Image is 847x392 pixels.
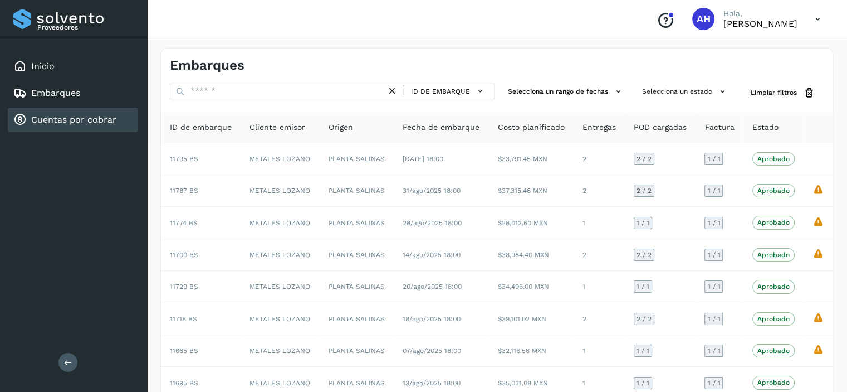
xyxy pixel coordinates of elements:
span: 1 / 1 [707,283,720,290]
span: Costo planificado [497,122,564,133]
p: Aprobado [757,379,790,386]
td: METALES LOZANO [241,271,319,303]
button: Selecciona un estado [638,83,733,101]
a: Inicio [31,61,55,71]
td: METALES LOZANO [241,303,319,335]
span: Factura [704,122,734,133]
button: Selecciona un rango de fechas [503,83,629,101]
div: Inicio [8,54,138,79]
span: 1 / 1 [637,220,649,226]
span: 14/ago/2025 18:00 [403,251,461,259]
p: Hola, [723,9,797,18]
span: 18/ago/2025 18:00 [403,315,461,323]
span: Entregas [582,122,616,133]
p: Aprobado [757,219,790,226]
p: Aprobado [757,251,790,259]
h4: Embarques [170,57,244,74]
span: 07/ago/2025 18:00 [403,347,461,355]
td: 2 [574,303,625,335]
td: 2 [574,175,625,207]
td: PLANTA SALINAS [320,271,394,303]
td: $34,496.00 MXN [488,271,573,303]
span: 11695 BS [170,379,198,387]
span: 1 / 1 [637,380,649,386]
div: Embarques [8,81,138,105]
td: $37,315.46 MXN [488,175,573,207]
span: 1 / 1 [637,283,649,290]
span: Origen [329,122,353,133]
span: 1 / 1 [707,251,720,258]
p: Proveedores [37,23,134,31]
td: $39,101.02 MXN [488,303,573,335]
p: Aprobado [757,347,790,355]
td: METALES LOZANO [241,175,319,207]
span: 1 / 1 [707,156,720,162]
p: Aprobado [757,315,790,323]
span: 11665 BS [170,347,198,355]
span: 1 / 1 [707,220,720,226]
span: 1 / 1 [637,347,649,354]
span: 11718 BS [170,315,197,323]
td: 2 [574,143,625,175]
span: 2 / 2 [637,187,652,194]
span: 11729 BS [170,283,198,291]
span: 28/ago/2025 18:00 [403,219,462,227]
td: PLANTA SALINAS [320,175,394,207]
span: Limpiar filtros [751,88,797,98]
span: 20/ago/2025 18:00 [403,283,462,291]
td: $32,116.56 MXN [488,335,573,367]
td: 1 [574,271,625,303]
td: 1 [574,335,625,367]
p: Aprobado [757,283,790,291]
td: 1 [574,207,625,239]
span: 11700 BS [170,251,198,259]
span: 1 / 1 [707,316,720,322]
td: METALES LOZANO [241,335,319,367]
span: ID de embarque [170,122,232,133]
span: Cliente emisor [249,122,305,133]
td: PLANTA SALINAS [320,143,394,175]
span: 2 / 2 [637,251,652,258]
span: [DATE] 18:00 [403,155,443,163]
td: PLANTA SALINAS [320,239,394,271]
td: $28,012.60 MXN [488,207,573,239]
a: Embarques [31,88,80,98]
td: $38,984.40 MXN [488,239,573,271]
p: Aprobado [757,187,790,195]
span: 11774 BS [170,219,198,227]
a: Cuentas por cobrar [31,114,116,125]
td: METALES LOZANO [241,239,319,271]
span: 31/ago/2025 18:00 [403,187,461,195]
td: METALES LOZANO [241,207,319,239]
td: PLANTA SALINAS [320,303,394,335]
span: 1 / 1 [707,347,720,354]
span: 13/ago/2025 18:00 [403,379,461,387]
div: Cuentas por cobrar [8,108,138,132]
button: Limpiar filtros [742,83,824,103]
td: PLANTA SALINAS [320,335,394,367]
span: 11787 BS [170,187,198,195]
span: 2 / 2 [637,316,652,322]
span: 2 / 2 [637,156,652,162]
span: 1 / 1 [707,380,720,386]
td: PLANTA SALINAS [320,207,394,239]
td: 2 [574,239,625,271]
p: Aprobado [757,155,790,163]
span: ID de embarque [411,86,470,96]
span: 11795 BS [170,155,198,163]
td: $33,791.45 MXN [488,143,573,175]
p: AZUCENA HERNANDEZ LOPEZ [723,18,797,29]
span: 1 / 1 [707,187,720,194]
button: ID de embarque [408,83,489,99]
span: Fecha de embarque [403,122,479,133]
span: POD cargadas [634,122,687,133]
td: METALES LOZANO [241,143,319,175]
span: Estado [752,122,779,133]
